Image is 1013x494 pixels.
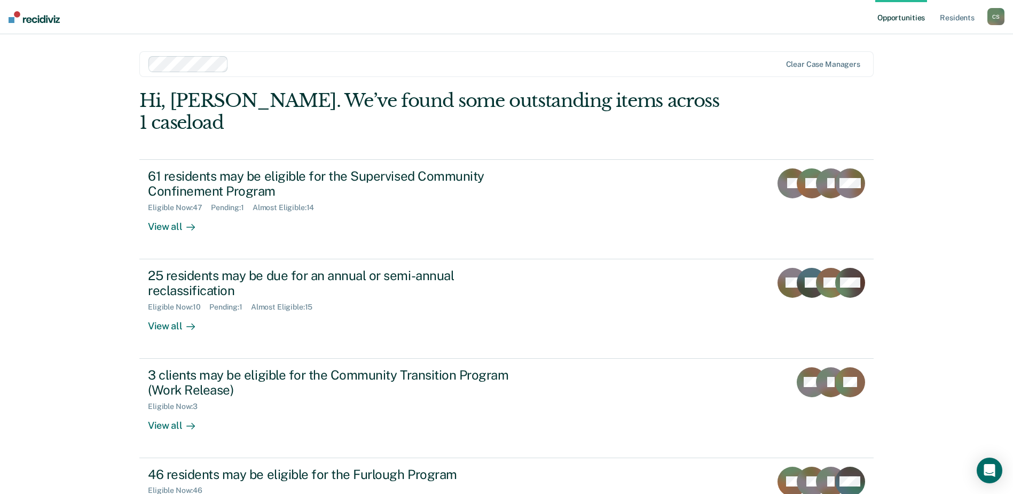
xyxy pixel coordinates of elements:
div: View all [148,312,208,333]
div: 46 residents may be eligible for the Furlough Program [148,467,523,482]
div: Eligible Now : 47 [148,203,211,212]
div: Eligible Now : 3 [148,402,206,411]
div: 3 clients may be eligible for the Community Transition Program (Work Release) [148,367,523,398]
img: Recidiviz [9,11,60,23]
div: Pending : 1 [211,203,253,212]
div: Hi, [PERSON_NAME]. We’ve found some outstanding items across 1 caseload [139,90,727,134]
div: C S [987,8,1004,25]
button: CS [987,8,1004,25]
div: 25 residents may be due for an annual or semi-annual reclassification [148,268,523,299]
div: View all [148,212,208,233]
div: Almost Eligible : 14 [253,203,323,212]
div: Eligible Now : 10 [148,303,209,312]
a: 61 residents may be eligible for the Supervised Community Confinement ProgramEligible Now:47Pendi... [139,159,874,259]
div: Pending : 1 [209,303,251,312]
div: Clear case managers [786,60,860,69]
div: Almost Eligible : 15 [251,303,321,312]
div: View all [148,411,208,432]
div: Open Intercom Messenger [977,458,1002,483]
div: 61 residents may be eligible for the Supervised Community Confinement Program [148,168,523,199]
a: 25 residents may be due for an annual or semi-annual reclassificationEligible Now:10Pending:1Almo... [139,259,874,359]
a: 3 clients may be eligible for the Community Transition Program (Work Release)Eligible Now:3View all [139,359,874,458]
